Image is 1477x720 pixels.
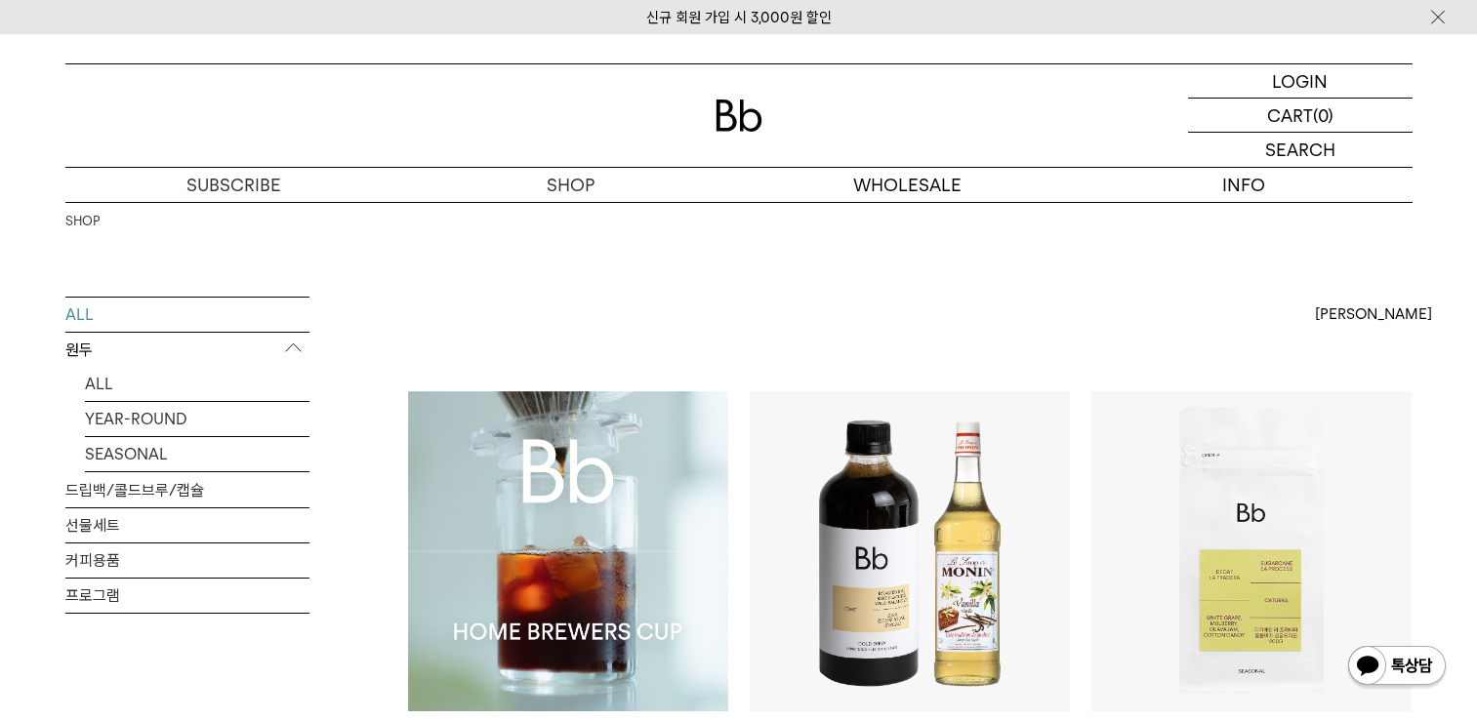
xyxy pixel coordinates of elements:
img: 로고 [716,100,762,132]
a: ALL [85,367,309,401]
p: (0) [1313,99,1333,132]
p: CART [1267,99,1313,132]
img: 토스트 콜드브루 x 바닐라 시럽 세트 [750,391,1070,711]
p: WHOLESALE [739,168,1076,202]
a: CART (0) [1188,99,1413,133]
p: SEARCH [1265,133,1335,167]
a: LOGIN [1188,64,1413,99]
img: Bb 홈 브루어스 컵 [408,391,728,711]
p: INFO [1076,168,1413,202]
img: 카카오톡 채널 1:1 채팅 버튼 [1346,644,1448,691]
p: 원두 [65,333,309,368]
p: LOGIN [1272,64,1328,98]
a: SHOP [65,212,100,231]
a: ALL [65,298,309,332]
span: [PERSON_NAME] [1315,302,1432,326]
a: 신규 회원 가입 시 3,000원 할인 [646,9,832,26]
a: SUBSCRIBE [65,168,402,202]
a: SHOP [402,168,739,202]
a: 선물세트 [65,508,309,542]
a: 프로그램 [65,579,309,613]
img: 콜롬비아 라 프라데라 디카페인 [1091,391,1412,711]
a: 드립백/콜드브루/캡슐 [65,473,309,507]
a: YEAR-ROUND [85,402,309,436]
a: SEASONAL [85,437,309,471]
a: 커피용품 [65,543,309,578]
